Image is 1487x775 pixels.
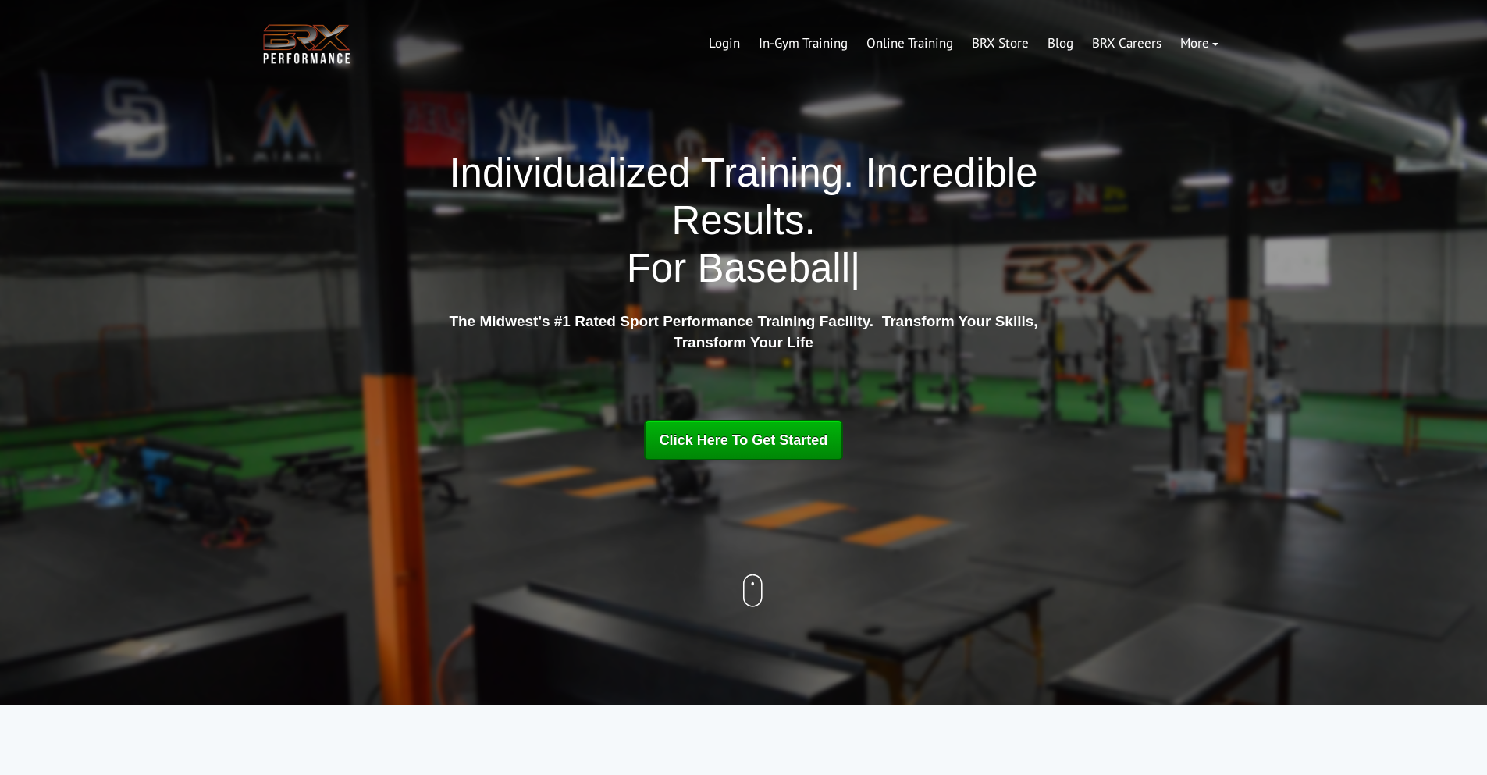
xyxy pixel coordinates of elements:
span: For Baseball [627,246,850,290]
span: | [850,246,860,290]
a: More [1171,25,1228,62]
span: Click Here To Get Started [660,432,828,448]
a: Login [699,25,749,62]
a: Click Here To Get Started [644,420,844,460]
img: BRX Transparent Logo-2 [260,20,354,68]
a: Blog [1038,25,1083,62]
a: BRX Store [962,25,1038,62]
a: In-Gym Training [749,25,857,62]
a: Online Training [857,25,962,62]
strong: The Midwest's #1 Rated Sport Performance Training Facility. Transform Your Skills, Transform Your... [449,313,1037,350]
a: BRX Careers [1083,25,1171,62]
iframe: Chat Widget [1409,700,1487,775]
div: Navigation Menu [699,25,1228,62]
h1: Individualized Training. Incredible Results. [443,149,1044,293]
